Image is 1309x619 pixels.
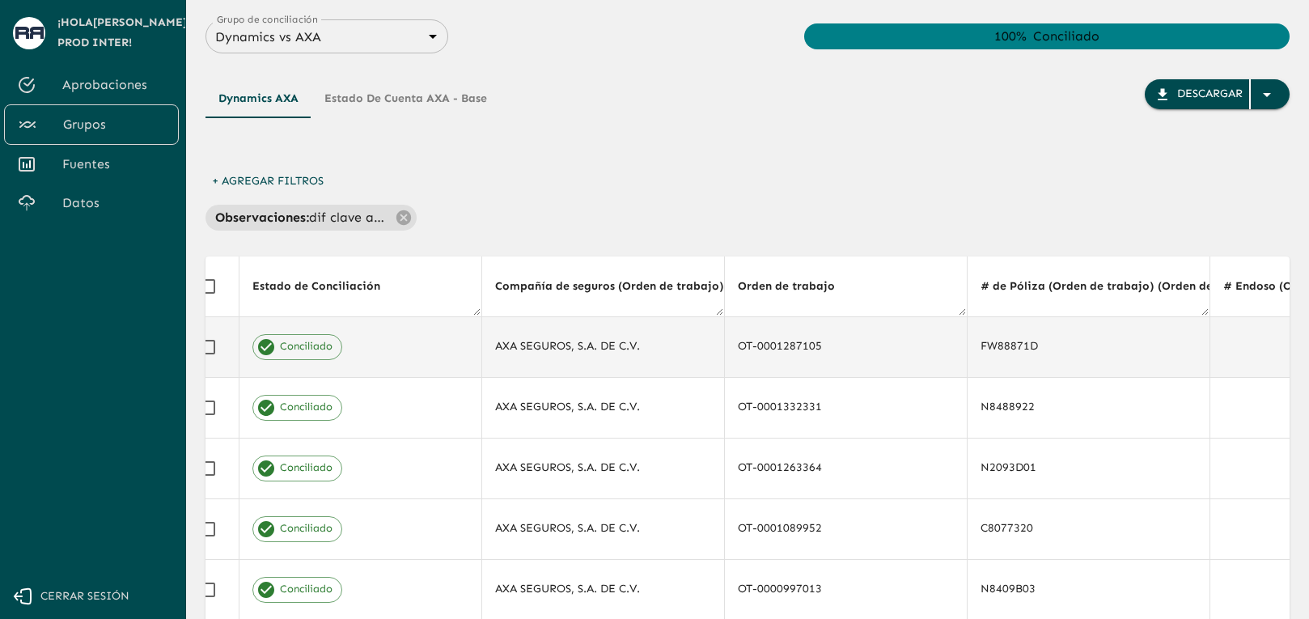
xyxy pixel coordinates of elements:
a: Grupos [4,104,179,145]
button: Dynamics AXA [205,79,311,118]
div: AXA SEGUROS, S.A. DE C.V. [495,338,711,354]
div: C8077320 [981,520,1197,536]
div: OT-0000997013 [738,581,954,597]
button: Estado de cuenta AXA - Base [311,79,500,118]
p: Observaciones : [215,208,309,227]
span: Compañía de seguros (Orden de trabajo) (Orden de trabajo) [495,277,854,296]
span: Estado de Conciliación [252,277,401,296]
div: Dynamics vs AXA [205,25,448,49]
div: N8409B03 [981,581,1197,597]
span: Aprobaciones [62,75,166,95]
div: N8488922 [981,399,1197,415]
span: Grupos [63,115,165,134]
span: Orden de trabajo [738,277,856,296]
button: + Agregar Filtros [205,167,330,197]
label: Grupo de conciliación [217,12,318,26]
div: N2093D01 [981,460,1197,476]
div: Conciliado: 100.00% [804,23,1290,49]
div: OT-0001332331 [738,399,954,415]
div: OT-0001089952 [738,520,954,536]
span: Fuentes [62,155,166,174]
a: Fuentes [4,145,179,184]
div: Descargar [1177,84,1243,104]
p: dif clave agente [309,208,390,227]
div: AXA SEGUROS, S.A. DE C.V. [495,520,711,536]
div: OT-0001263364 [738,460,954,476]
div: 100 % [994,27,1027,46]
div: AXA SEGUROS, S.A. DE C.V. [495,399,711,415]
img: avatar [15,27,44,39]
div: OT-0001287105 [738,338,954,354]
span: Conciliado [271,582,341,597]
div: AXA SEGUROS, S.A. DE C.V. [495,460,711,476]
button: Descargar [1145,79,1290,109]
div: Tipos de Movimientos [205,79,500,118]
a: Datos [4,184,179,223]
span: Conciliado [271,400,341,415]
div: FW88871D [981,338,1197,354]
div: AXA SEGUROS, S.A. DE C.V. [495,581,711,597]
span: ¡Hola [PERSON_NAME] Prod Inter ! [57,13,188,53]
span: Conciliado [271,521,341,536]
span: # de Póliza (Orden de trabajo) (Orden de trabajo) [981,277,1285,296]
div: Observaciones:dif clave agente [205,205,417,231]
span: Cerrar sesión [40,587,129,607]
a: Aprobaciones [4,66,179,104]
span: Conciliado [271,460,341,476]
span: Conciliado [271,339,341,354]
span: Datos [62,193,166,213]
div: Conciliado [1033,27,1099,46]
